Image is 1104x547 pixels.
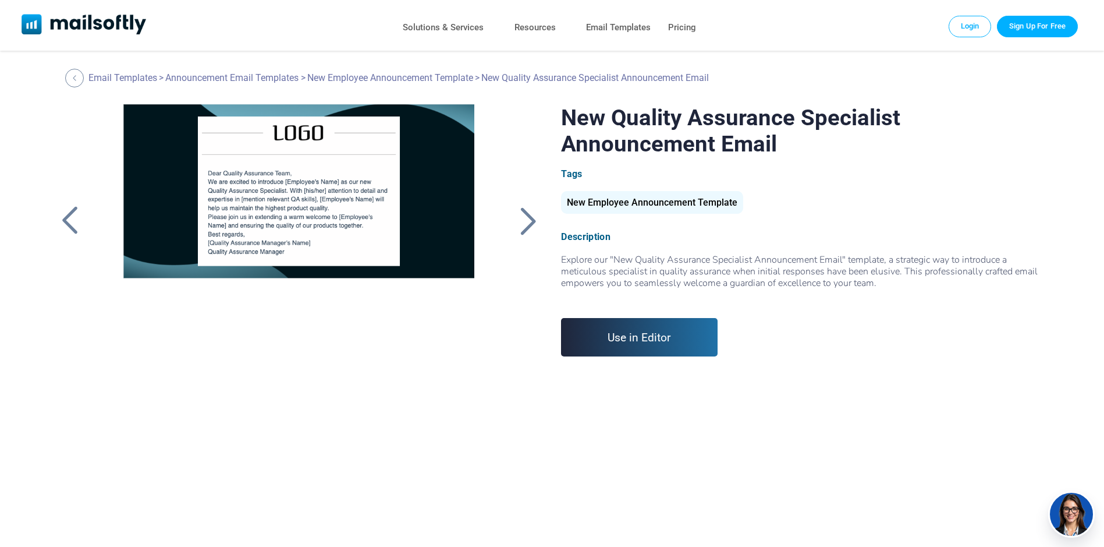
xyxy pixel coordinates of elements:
a: Resources [514,19,556,36]
a: Login [949,16,992,37]
a: Email Templates [88,72,157,83]
a: Solutions & Services [403,19,484,36]
a: Back [513,206,542,236]
a: Back [65,69,87,87]
a: Use in Editor [561,318,718,357]
div: Tags [561,168,1049,179]
div: Explore our "New Quality Assurance Specialist Announcement Email" template, a strategic way to in... [561,254,1049,289]
a: Email Templates [586,19,651,36]
h1: New Quality Assurance Specialist Announcement Email [561,104,1049,157]
a: New Quality Assurance Specialist Announcement Email [104,104,494,396]
div: Description [561,231,1049,242]
div: New Employee Announcement Template [561,191,743,214]
a: Back [55,206,84,236]
a: Pricing [668,19,696,36]
a: Announcement Email Templates [165,72,299,83]
a: New Employee Announcement Template [307,72,473,83]
a: Trial [997,16,1078,37]
a: New Employee Announcement Template [561,202,743,207]
a: Mailsoftly [22,14,147,37]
